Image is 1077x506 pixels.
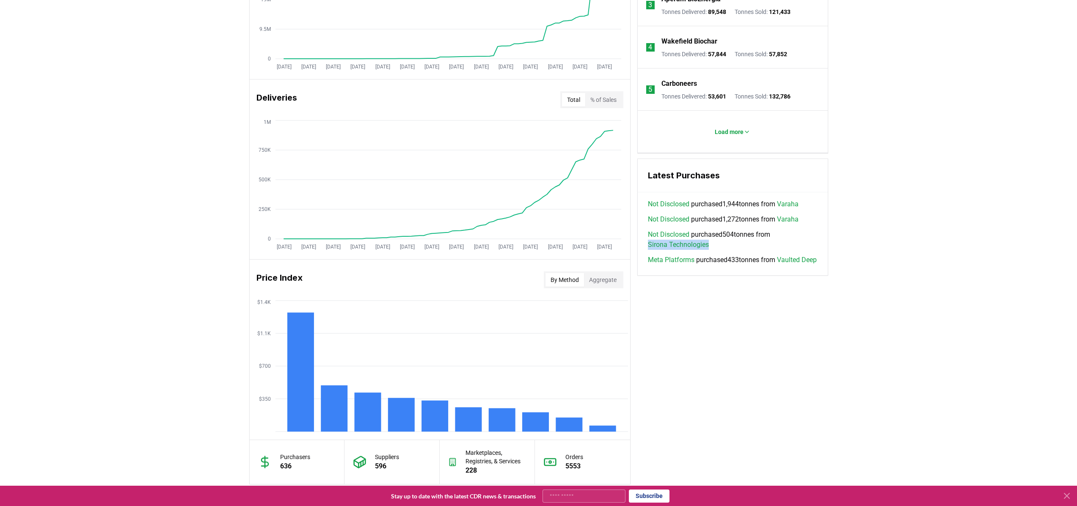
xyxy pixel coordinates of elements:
[661,36,717,46] a: Wakefield Biochar
[708,123,757,140] button: Load more
[565,453,583,461] p: Orders
[268,236,271,242] tspan: 0
[259,363,271,369] tspan: $700
[276,244,291,250] tspan: [DATE]
[572,64,587,70] tspan: [DATE]
[326,64,341,70] tspan: [DATE]
[584,273,622,287] button: Aggregate
[280,453,310,461] p: Purchasers
[648,255,817,265] span: purchased 433 tonnes from
[498,244,513,250] tspan: [DATE]
[548,244,562,250] tspan: [DATE]
[280,461,310,471] p: 636
[648,42,652,52] p: 4
[350,244,365,250] tspan: [DATE]
[466,449,526,465] p: Marketplaces, Registries, & Services
[648,240,709,250] a: Sirona Technologies
[375,461,399,471] p: 596
[648,255,694,265] a: Meta Platforms
[715,128,744,136] p: Load more
[708,51,726,57] span: 57,844
[648,214,689,224] a: Not Disclosed
[268,56,271,62] tspan: 0
[257,299,271,305] tspan: $1.4K
[375,64,390,70] tspan: [DATE]
[572,244,587,250] tspan: [DATE]
[301,64,316,70] tspan: [DATE]
[648,199,799,209] span: purchased 1,944 tonnes from
[648,230,818,250] span: purchased 504 tonnes from
[777,255,817,265] a: Vaulted Deep
[350,64,365,70] tspan: [DATE]
[648,85,652,95] p: 5
[735,8,791,16] p: Tonnes Sold :
[259,177,271,183] tspan: 500K
[777,199,799,209] a: Varaha
[424,64,439,70] tspan: [DATE]
[597,64,612,70] tspan: [DATE]
[565,461,583,471] p: 5553
[562,93,585,107] button: Total
[264,119,271,125] tspan: 1M
[399,244,414,250] tspan: [DATE]
[375,453,399,461] p: Suppliers
[375,244,390,250] tspan: [DATE]
[449,244,464,250] tspan: [DATE]
[708,93,726,100] span: 53,601
[661,50,726,58] p: Tonnes Delivered :
[648,230,689,240] a: Not Disclosed
[399,64,414,70] tspan: [DATE]
[257,331,271,336] tspan: $1.1K
[256,91,297,108] h3: Deliveries
[301,244,316,250] tspan: [DATE]
[259,396,271,402] tspan: $350
[259,26,271,32] tspan: 9.5M
[769,8,791,15] span: 121,433
[474,244,488,250] tspan: [DATE]
[466,465,526,476] p: 228
[548,64,562,70] tspan: [DATE]
[648,214,799,224] span: purchased 1,272 tonnes from
[769,51,787,57] span: 57,852
[523,244,538,250] tspan: [DATE]
[648,169,818,182] h3: Latest Purchases
[545,273,584,287] button: By Method
[661,8,726,16] p: Tonnes Delivered :
[769,93,791,100] span: 132,786
[735,92,791,101] p: Tonnes Sold :
[735,50,787,58] p: Tonnes Sold :
[523,64,538,70] tspan: [DATE]
[259,206,271,212] tspan: 250K
[498,64,513,70] tspan: [DATE]
[597,244,612,250] tspan: [DATE]
[661,92,726,101] p: Tonnes Delivered :
[777,214,799,224] a: Varaha
[708,8,726,15] span: 89,548
[585,93,622,107] button: % of Sales
[276,64,291,70] tspan: [DATE]
[259,147,271,153] tspan: 750K
[661,79,697,89] a: Carboneers
[648,199,689,209] a: Not Disclosed
[474,64,488,70] tspan: [DATE]
[326,244,341,250] tspan: [DATE]
[424,244,439,250] tspan: [DATE]
[449,64,464,70] tspan: [DATE]
[256,271,303,288] h3: Price Index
